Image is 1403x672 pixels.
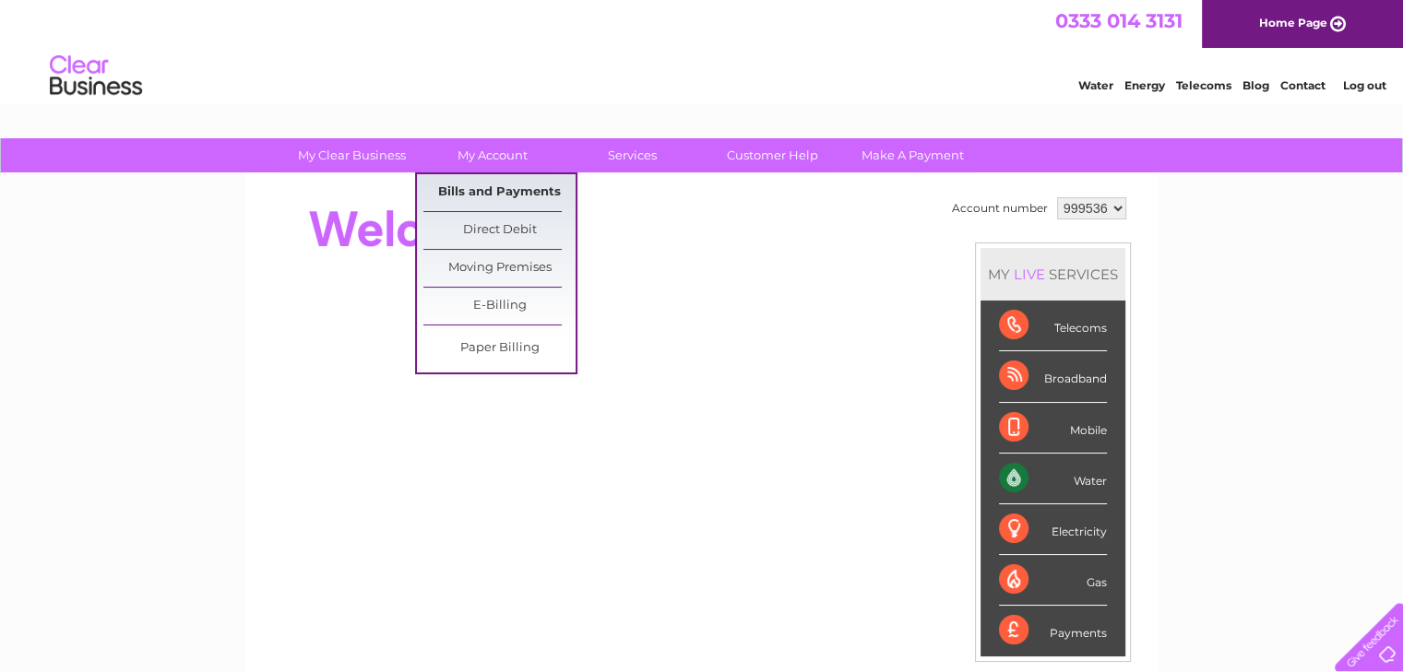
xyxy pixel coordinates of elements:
a: Log out [1342,78,1385,92]
img: logo.png [49,48,143,104]
a: Blog [1242,78,1269,92]
div: Clear Business is a trading name of Verastar Limited (registered in [GEOGRAPHIC_DATA] No. 3667643... [267,10,1138,89]
a: Direct Debit [423,212,576,249]
a: My Clear Business [276,138,428,172]
a: E-Billing [423,288,576,324]
a: 0333 014 3131 [1055,9,1183,32]
div: Mobile [999,403,1107,454]
a: Water [1078,78,1113,92]
a: Paper Billing [423,330,576,367]
a: Contact [1280,78,1326,92]
a: Customer Help [696,138,849,172]
a: Make A Payment [837,138,989,172]
div: Telecoms [999,301,1107,351]
a: My Account [416,138,568,172]
div: Broadband [999,351,1107,402]
a: Telecoms [1176,78,1231,92]
a: Moving Premises [423,250,576,287]
div: Electricity [999,504,1107,555]
td: Account number [947,193,1052,224]
div: MY SERVICES [981,248,1125,301]
a: Bills and Payments [423,174,576,211]
div: Water [999,454,1107,504]
a: Energy [1124,78,1165,92]
a: Services [556,138,708,172]
div: Payments [999,606,1107,655]
div: LIVE [1010,265,1049,283]
div: Gas [999,555,1107,606]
